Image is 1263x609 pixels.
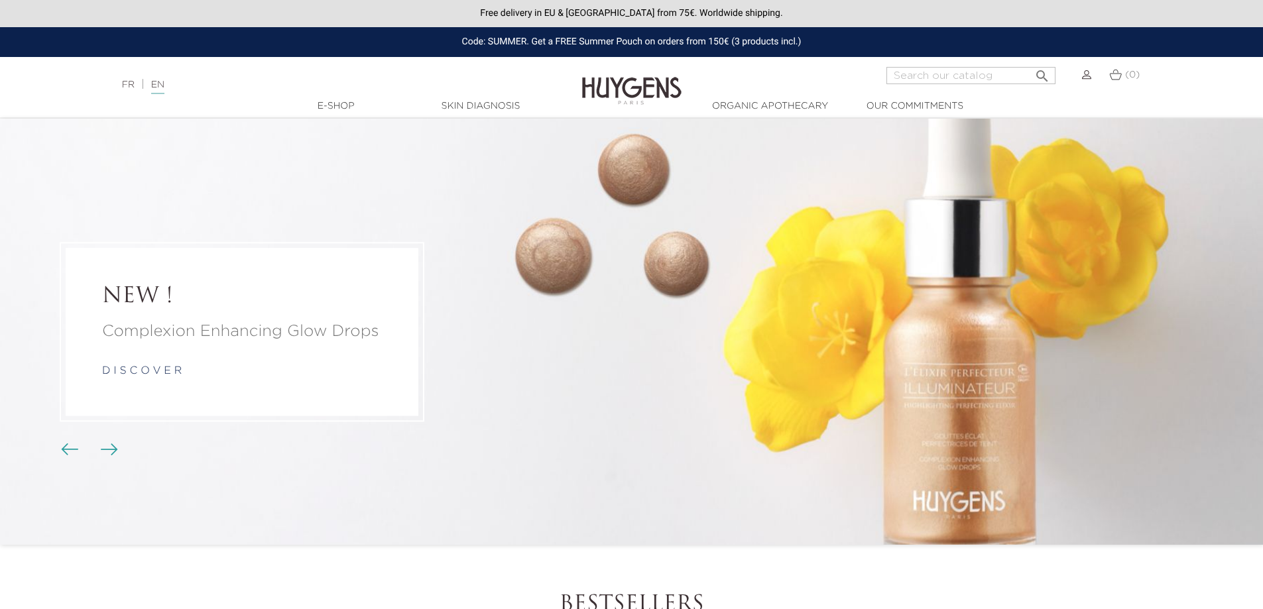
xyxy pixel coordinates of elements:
[849,99,981,113] a: Our commitments
[704,99,837,113] a: Organic Apothecary
[414,99,547,113] a: Skin Diagnosis
[886,67,1055,84] input: Search
[102,319,382,343] a: Complexion Enhancing Glow Drops
[1030,63,1054,81] button: 
[151,80,164,94] a: EN
[270,99,402,113] a: E-Shop
[1125,70,1140,80] span: (0)
[66,440,109,460] div: Carousel buttons
[1034,64,1050,80] i: 
[122,80,135,89] a: FR
[102,366,182,376] a: d i s c o v e r
[102,284,382,309] a: NEW !
[582,56,682,107] img: Huygens
[115,77,516,93] div: |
